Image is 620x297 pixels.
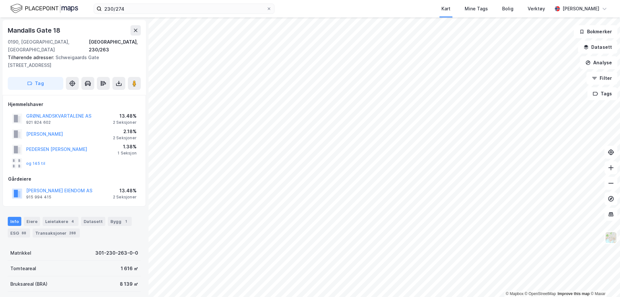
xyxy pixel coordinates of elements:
[506,292,523,296] a: Mapbox
[26,120,51,125] div: 921 824 602
[121,265,138,272] div: 1 616 ㎡
[10,3,78,14] img: logo.f888ab2527a4732fd821a326f86c7f29.svg
[113,128,137,135] div: 2.18%
[102,4,266,14] input: Søk på adresse, matrikkel, gårdeiere, leietakere eller personer
[563,5,599,13] div: [PERSON_NAME]
[81,217,105,226] div: Datasett
[20,230,27,236] div: 88
[118,151,137,156] div: 1 Seksjon
[558,292,590,296] a: Improve this map
[8,54,136,69] div: Schweigaards Gate [STREET_ADDRESS]
[441,5,450,13] div: Kart
[89,38,141,54] div: [GEOGRAPHIC_DATA], 230/263
[33,228,80,238] div: Transaksjoner
[580,56,617,69] button: Analyse
[578,41,617,54] button: Datasett
[43,217,78,226] div: Leietakere
[120,280,138,288] div: 8 139 ㎡
[113,195,137,200] div: 2 Seksjoner
[586,72,617,85] button: Filter
[8,38,89,54] div: 0190, [GEOGRAPHIC_DATA], [GEOGRAPHIC_DATA]
[8,101,140,108] div: Hjemmelshaver
[24,217,40,226] div: Eiere
[108,217,132,226] div: Bygg
[10,249,31,257] div: Matrikkel
[95,249,138,257] div: 301-230-263-0-0
[525,292,556,296] a: OpenStreetMap
[502,5,513,13] div: Bolig
[8,175,140,183] div: Gårdeiere
[10,280,47,288] div: Bruksareal (BRA)
[113,112,137,120] div: 13.48%
[465,5,488,13] div: Mine Tags
[528,5,545,13] div: Verktøy
[123,218,129,225] div: 1
[605,231,617,244] img: Z
[8,55,56,60] span: Tilhørende adresser:
[118,143,137,151] div: 1.38%
[26,195,51,200] div: 915 994 415
[587,87,617,100] button: Tags
[8,77,63,90] button: Tag
[113,135,137,141] div: 2 Seksjoner
[10,265,36,272] div: Tomteareal
[574,25,617,38] button: Bokmerker
[69,218,76,225] div: 4
[8,25,62,36] div: Mandalls Gate 18
[8,217,21,226] div: Info
[68,230,77,236] div: 288
[113,120,137,125] div: 2 Seksjoner
[8,228,30,238] div: ESG
[588,266,620,297] iframe: Chat Widget
[113,187,137,195] div: 13.48%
